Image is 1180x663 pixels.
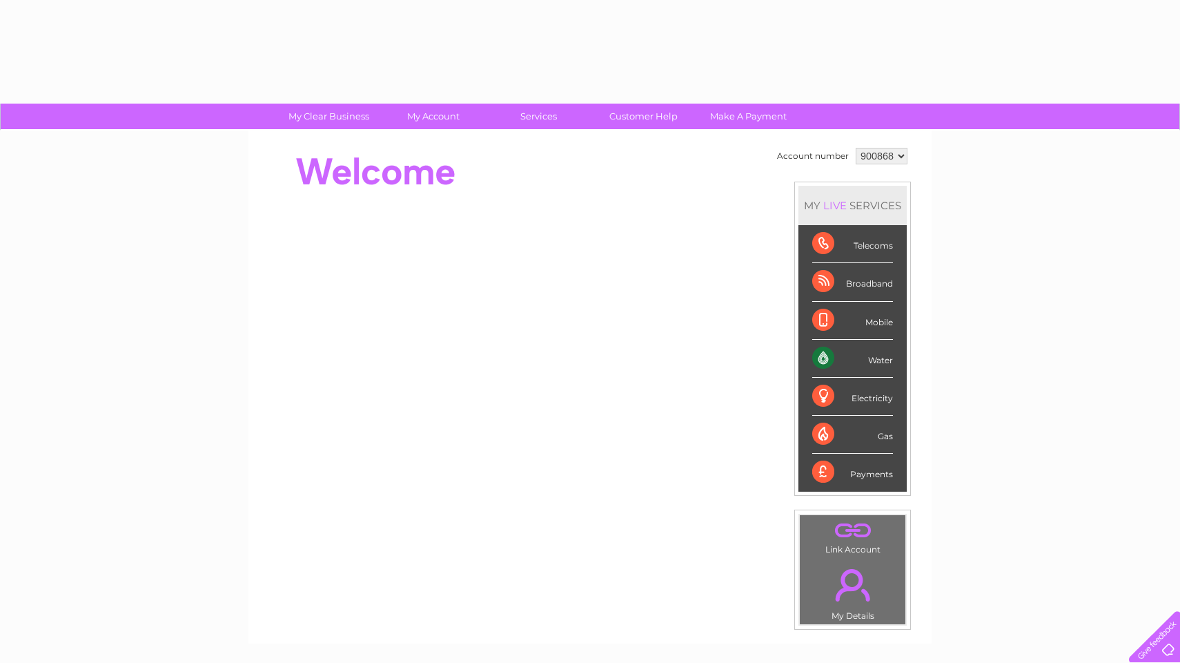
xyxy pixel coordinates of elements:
div: Telecoms [812,225,893,263]
div: Water [812,340,893,378]
div: MY SERVICES [798,186,907,225]
div: Electricity [812,378,893,416]
div: Mobile [812,302,893,340]
div: Gas [812,416,893,454]
td: Account number [774,144,852,168]
a: Services [482,104,596,129]
td: My Details [799,557,906,625]
div: Broadband [812,263,893,301]
div: Payments [812,454,893,491]
a: Make A Payment [691,104,805,129]
a: Customer Help [587,104,700,129]
a: . [803,561,902,609]
div: LIVE [820,199,849,212]
td: Link Account [799,515,906,558]
a: My Account [377,104,491,129]
a: . [803,519,902,543]
a: My Clear Business [272,104,386,129]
